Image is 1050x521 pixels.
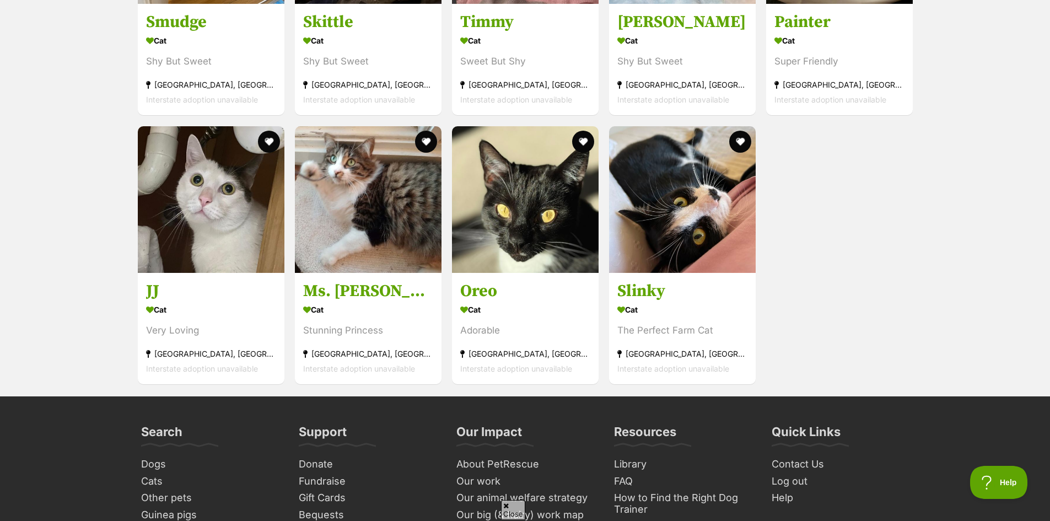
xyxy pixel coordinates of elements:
[617,33,747,49] div: Cat
[303,55,433,69] div: Shy But Sweet
[415,131,437,153] button: favourite
[766,4,913,116] a: Painter Cat Super Friendly [GEOGRAPHIC_DATA], [GEOGRAPHIC_DATA] Interstate adoption unavailable f...
[303,281,433,302] h3: Ms. [PERSON_NAME] [PERSON_NAME]
[146,95,258,105] span: Interstate adoption unavailable
[452,126,599,273] img: Oreo
[303,346,433,361] div: [GEOGRAPHIC_DATA], [GEOGRAPHIC_DATA]
[767,473,914,490] a: Log out
[460,364,572,373] span: Interstate adoption unavailable
[729,131,751,153] button: favourite
[456,424,522,446] h3: Our Impact
[617,55,747,69] div: Shy But Sweet
[452,473,599,490] a: Our work
[774,78,904,93] div: [GEOGRAPHIC_DATA], [GEOGRAPHIC_DATA]
[774,55,904,69] div: Super Friendly
[258,131,280,153] button: favourite
[452,4,599,116] a: Timmy Cat Sweet But Shy [GEOGRAPHIC_DATA], [GEOGRAPHIC_DATA] Interstate adoption unavailable favo...
[146,12,276,33] h3: Smudge
[617,364,729,373] span: Interstate adoption unavailable
[146,55,276,69] div: Shy But Sweet
[141,424,182,446] h3: Search
[617,302,747,318] div: Cat
[501,500,525,519] span: Close
[610,456,756,473] a: Library
[294,473,441,490] a: Fundraise
[617,281,747,302] h3: Slinky
[146,78,276,93] div: [GEOGRAPHIC_DATA], [GEOGRAPHIC_DATA]
[460,33,590,49] div: Cat
[460,323,590,338] div: Adorable
[303,78,433,93] div: [GEOGRAPHIC_DATA], [GEOGRAPHIC_DATA]
[617,346,747,361] div: [GEOGRAPHIC_DATA], [GEOGRAPHIC_DATA]
[303,364,415,373] span: Interstate adoption unavailable
[137,473,283,490] a: Cats
[774,95,886,105] span: Interstate adoption unavailable
[303,33,433,49] div: Cat
[617,12,747,33] h3: [PERSON_NAME]
[452,490,599,507] a: Our animal welfare strategy
[294,490,441,507] a: Gift Cards
[303,302,433,318] div: Cat
[767,490,914,507] a: Help
[138,126,284,273] img: JJ
[295,272,441,384] a: Ms. [PERSON_NAME] [PERSON_NAME] Cat Stunning Princess [GEOGRAPHIC_DATA], [GEOGRAPHIC_DATA] Inters...
[299,424,347,446] h3: Support
[460,281,590,302] h3: Oreo
[772,424,841,446] h3: Quick Links
[303,95,415,105] span: Interstate adoption unavailable
[303,323,433,338] div: Stunning Princess
[460,302,590,318] div: Cat
[295,4,441,116] a: Skittle Cat Shy But Sweet [GEOGRAPHIC_DATA], [GEOGRAPHIC_DATA] Interstate adoption unavailable fa...
[610,473,756,490] a: FAQ
[460,12,590,33] h3: Timmy
[137,456,283,473] a: Dogs
[774,33,904,49] div: Cat
[146,33,276,49] div: Cat
[617,95,729,105] span: Interstate adoption unavailable
[572,131,594,153] button: favourite
[137,490,283,507] a: Other pets
[295,126,441,273] img: Ms. Ida Mae
[617,323,747,338] div: The Perfect Farm Cat
[146,302,276,318] div: Cat
[452,272,599,384] a: Oreo Cat Adorable [GEOGRAPHIC_DATA], [GEOGRAPHIC_DATA] Interstate adoption unavailable favourite
[970,466,1028,499] iframe: Help Scout Beacon - Open
[460,55,590,69] div: Sweet But Shy
[146,364,258,373] span: Interstate adoption unavailable
[774,12,904,33] h3: Painter
[609,126,756,273] img: Slinky
[767,456,914,473] a: Contact Us
[460,346,590,361] div: [GEOGRAPHIC_DATA], [GEOGRAPHIC_DATA]
[146,323,276,338] div: Very Loving
[138,272,284,384] a: JJ Cat Very Loving [GEOGRAPHIC_DATA], [GEOGRAPHIC_DATA] Interstate adoption unavailable favourite
[303,12,433,33] h3: Skittle
[294,456,441,473] a: Donate
[460,95,572,105] span: Interstate adoption unavailable
[609,4,756,116] a: [PERSON_NAME] Cat Shy But Sweet [GEOGRAPHIC_DATA], [GEOGRAPHIC_DATA] Interstate adoption unavaila...
[460,78,590,93] div: [GEOGRAPHIC_DATA], [GEOGRAPHIC_DATA]
[614,424,676,446] h3: Resources
[452,456,599,473] a: About PetRescue
[617,78,747,93] div: [GEOGRAPHIC_DATA], [GEOGRAPHIC_DATA]
[146,346,276,361] div: [GEOGRAPHIC_DATA], [GEOGRAPHIC_DATA]
[146,281,276,302] h3: JJ
[138,4,284,116] a: Smudge Cat Shy But Sweet [GEOGRAPHIC_DATA], [GEOGRAPHIC_DATA] Interstate adoption unavailable fav...
[610,490,756,518] a: How to Find the Right Dog Trainer
[609,272,756,384] a: Slinky Cat The Perfect Farm Cat [GEOGRAPHIC_DATA], [GEOGRAPHIC_DATA] Interstate adoption unavaila...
